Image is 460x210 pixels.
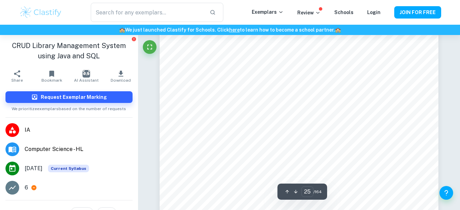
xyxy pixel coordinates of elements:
[91,3,204,22] input: Search for any exemplars...
[11,78,23,83] span: Share
[143,40,157,54] button: Fullscreen
[83,70,90,78] img: AI Assistant
[41,93,107,101] h6: Request Exemplar Marking
[48,165,89,172] div: This exemplar is based on the current syllabus. Feel free to refer to it for inspiration/ideas wh...
[25,164,42,173] span: [DATE]
[25,145,133,153] span: Computer Science - HL
[25,184,28,192] p: 6
[439,186,453,200] button: Help and Feedback
[25,126,133,134] span: IA
[111,78,131,83] span: Download
[74,78,99,83] span: AI Assistant
[19,5,63,19] img: Clastify logo
[119,27,125,33] span: 🏫
[5,40,133,61] h1: CRUD Library Management System using Java and SQL
[69,67,103,86] button: AI Assistant
[297,9,321,16] p: Review
[12,103,126,112] span: We prioritize exemplars based on the number of requests
[41,78,62,83] span: Bookmark
[1,26,459,34] h6: We just launched Clastify for Schools. Click to learn how to become a school partner.
[229,27,240,33] a: here
[335,27,341,33] span: 🏫
[35,67,69,86] button: Bookmark
[334,10,353,15] a: Schools
[394,6,441,19] button: JOIN FOR FREE
[132,36,137,42] button: Report issue
[5,91,133,103] button: Request Exemplar Marking
[367,10,381,15] a: Login
[313,189,322,195] span: / 164
[103,67,138,86] button: Download
[252,8,284,16] p: Exemplars
[48,165,89,172] span: Current Syllabus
